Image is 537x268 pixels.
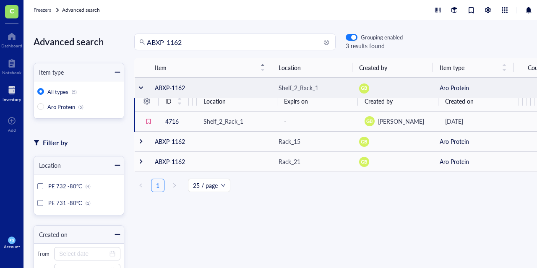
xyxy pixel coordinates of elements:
[134,179,148,192] li: Previous Page
[527,111,531,131] td: CD206-H22
[193,111,196,131] td: 1.4mg/mL
[193,91,196,111] th: Concentration
[34,6,51,13] span: Freezers
[155,63,255,72] span: Item
[48,182,82,190] span: PE 732 -80°C
[438,91,519,111] th: Created on
[159,111,189,131] td: 4716
[279,137,300,146] div: Rack_15
[189,91,193,111] th: Volume
[2,57,21,75] a: Notebook
[531,91,534,111] th: Buffer
[279,157,300,166] div: Rack_21
[3,97,21,102] div: Inventory
[189,111,193,131] td: 10mg
[361,158,368,165] span: GB
[527,91,531,111] th: Aliases
[151,179,164,192] a: 1
[47,103,75,111] span: Aro Protein
[86,200,91,206] div: (1)
[165,96,172,106] span: ID
[523,111,527,131] td: 8022
[48,199,82,207] span: PE 731 -80°C
[366,118,373,125] span: GB
[34,6,60,14] a: Freezers
[378,117,424,125] span: [PERSON_NAME]
[138,183,143,188] span: left
[197,91,277,111] th: Location
[1,43,22,48] div: Dashboard
[168,179,181,192] button: right
[34,230,68,239] div: Created on
[148,78,272,98] td: ABXP-1162
[346,41,403,50] div: 3 results found
[34,34,124,49] div: Advanced search
[358,91,438,111] th: Created by
[8,127,16,133] div: Add
[193,179,225,192] span: 25 / page
[352,58,433,78] th: Created by
[361,85,368,92] span: GB
[188,179,230,192] div: Page Size
[203,117,243,126] div: Shelf_2_Rack_1
[62,6,102,14] a: Advanced search
[47,88,68,96] span: All types
[433,131,514,151] td: Aro Protein
[4,244,20,249] div: Account
[519,111,523,131] td: {}
[361,34,403,41] div: Grouping enabled
[284,117,351,126] div: -
[59,249,108,258] input: Select date
[34,68,64,77] div: Item type
[72,89,77,94] div: (5)
[159,91,189,111] th: ID
[433,58,514,78] th: Item type
[172,183,177,188] span: right
[272,58,352,78] th: Location
[1,30,22,48] a: Dashboard
[148,58,272,78] th: Item
[3,83,21,102] a: Inventory
[2,70,21,75] div: Notebook
[10,238,14,242] span: PG
[519,91,523,111] th: Notes
[78,104,83,109] div: (5)
[433,78,514,98] td: Aro Protein
[148,131,272,151] td: ABXP-1162
[433,151,514,172] td: Aro Protein
[168,179,181,192] li: Next Page
[43,137,68,148] div: Filter by
[148,151,272,172] td: ABXP-1162
[279,83,318,92] div: Shelf_2_Rack_1
[277,91,358,111] th: Expirs on
[134,179,148,192] button: left
[10,5,14,16] span: C
[523,91,527,111] th: BioReg Lot ID
[37,250,51,258] div: From
[445,117,512,126] div: [DATE]
[86,184,91,189] div: (4)
[440,63,497,72] span: Item type
[531,111,534,131] td: 25mM HEPES, 150mM sodium chloride
[34,161,61,170] div: Location
[361,138,368,145] span: GB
